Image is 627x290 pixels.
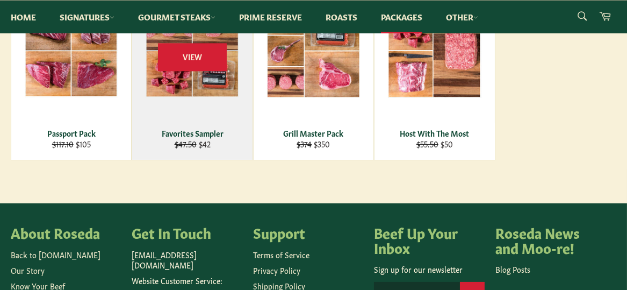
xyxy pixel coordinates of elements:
[495,225,606,254] h4: Roseda News and Moo-re!
[253,265,300,275] a: Privacy Policy
[11,225,121,240] h4: About Roseda
[228,1,313,33] a: Prime Reserve
[260,128,366,138] div: Grill Master Pack
[11,265,45,275] a: Our Story
[253,225,363,240] h4: Support
[132,275,242,286] p: Website Customer Service:
[132,225,242,240] h4: Get In Touch
[127,1,226,33] a: Gourmet Steaks
[139,128,246,138] div: Favorites Sampler
[435,1,489,33] a: Other
[297,138,312,149] s: $374
[49,1,125,33] a: Signatures
[315,1,368,33] a: Roasts
[374,264,484,274] p: Sign up for our newsletter
[260,139,366,149] div: $350
[381,128,488,138] div: Host With The Most
[18,139,125,149] div: $105
[267,4,360,97] img: Grill Master Pack
[495,264,530,274] a: Blog Posts
[132,250,242,271] p: [EMAIL_ADDRESS][DOMAIN_NAME]
[370,1,433,33] a: Packages
[11,249,100,260] a: Back to [DOMAIN_NAME]
[158,44,227,71] span: View
[52,138,74,149] s: $117.10
[253,249,309,260] a: Terms of Service
[381,139,488,149] div: $50
[25,4,118,98] img: Passport Pack
[416,138,438,149] s: $55.50
[388,4,481,97] img: Host With The Most
[18,128,125,138] div: Passport Pack
[374,225,484,254] h4: Beef Up Your Inbox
